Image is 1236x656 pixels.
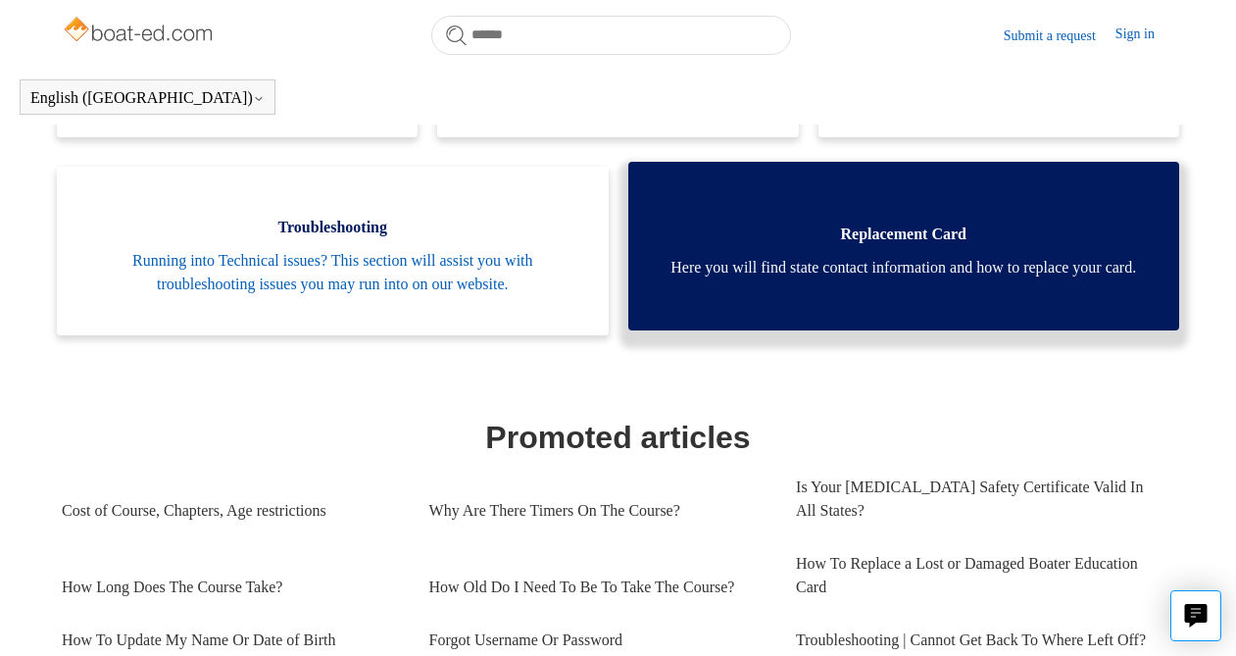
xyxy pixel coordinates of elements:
h1: Promoted articles [62,414,1174,461]
a: How Long Does The Course Take? [62,561,400,614]
a: How Old Do I Need To Be To Take The Course? [429,561,767,614]
a: Why Are There Timers On The Course? [429,484,767,537]
a: Submit a request [1004,25,1115,46]
a: Replacement Card Here you will find state contact information and how to replace your card. [628,162,1179,330]
span: Replacement Card [658,223,1150,246]
button: English ([GEOGRAPHIC_DATA]) [30,89,265,107]
span: Troubleshooting [86,216,578,239]
span: Here you will find state contact information and how to replace your card. [658,256,1150,279]
input: Search [431,16,791,55]
a: Cost of Course, Chapters, Age restrictions [62,484,400,537]
img: Boat-Ed Help Center home page [62,12,218,51]
button: Live chat [1170,590,1221,641]
a: How To Replace a Lost or Damaged Boater Education Card [796,537,1163,614]
a: Is Your [MEDICAL_DATA] Safety Certificate Valid In All States? [796,461,1163,537]
a: Sign in [1115,24,1174,47]
a: Troubleshooting Running into Technical issues? This section will assist you with troubleshooting ... [57,167,608,335]
span: Running into Technical issues? This section will assist you with troubleshooting issues you may r... [86,249,578,296]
